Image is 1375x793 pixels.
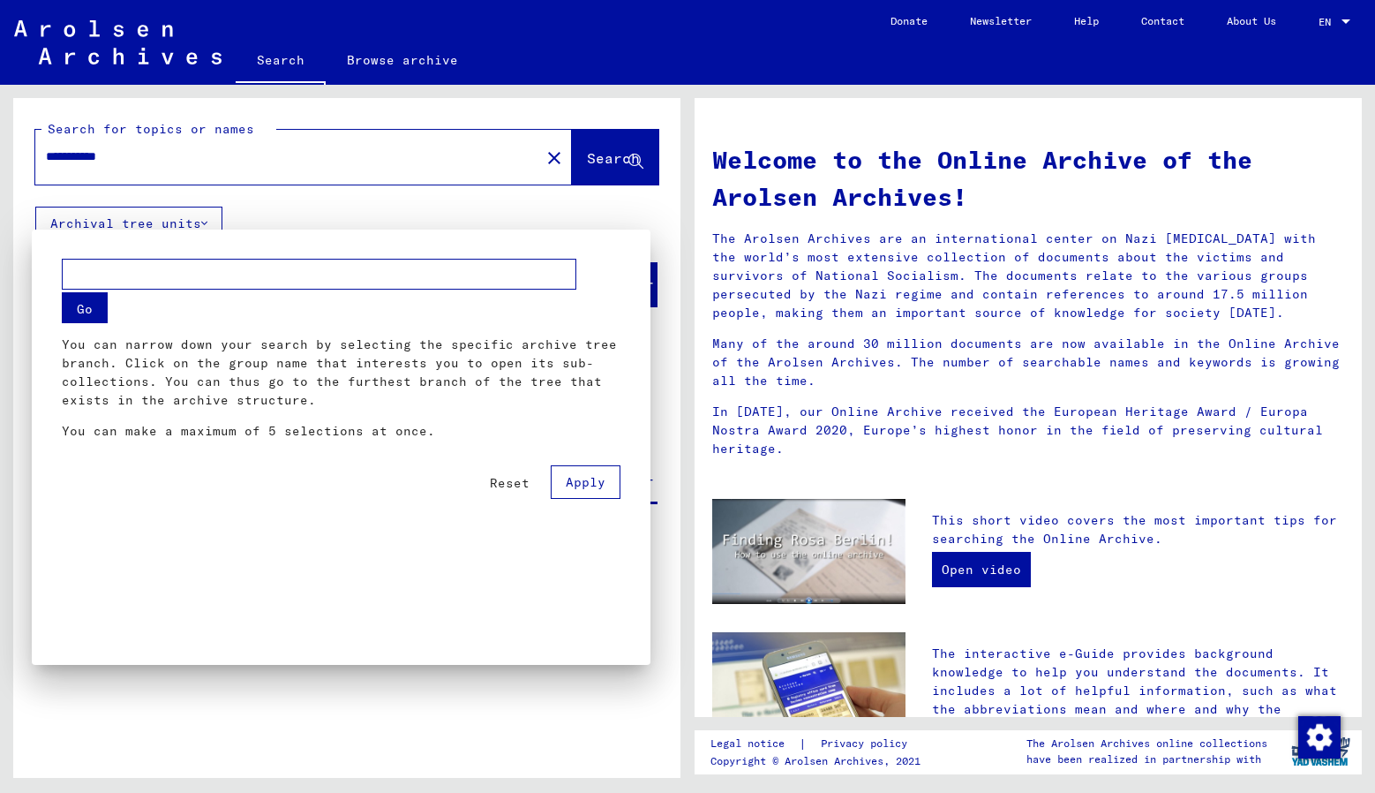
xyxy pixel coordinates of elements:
[62,292,108,323] button: Go
[62,422,620,441] p: You can make a maximum of 5 selections at once.
[1298,716,1341,759] img: Change consent
[490,475,530,491] span: Reset
[476,467,544,499] button: Reset
[62,336,620,410] p: You can narrow down your search by selecting the specific archive tree branch. Click on the group...
[551,465,620,499] button: Apply
[1297,715,1340,758] div: Change consent
[566,474,605,490] span: Apply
